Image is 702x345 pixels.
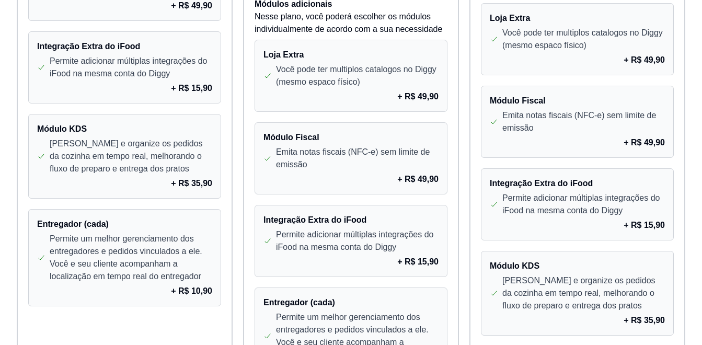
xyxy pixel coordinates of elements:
[276,63,439,88] p: Você pode ter multiplos catalogos no Diggy (mesmo espaco físico)
[490,260,665,272] h4: Módulo KDS
[263,214,439,226] h4: Integração Extra do iFood
[276,228,439,254] p: Permite adicionar múltiplas integrações do iFood na mesma conta do Diggy
[171,177,212,190] p: + R$ 35,90
[50,137,212,175] p: [PERSON_NAME] e organize os pedidos da cozinha em tempo real, melhorando o fluxo de preparo e ent...
[263,131,439,144] h4: Módulo Fiscal
[490,95,665,107] h4: Módulo Fiscal
[397,90,439,103] p: + R$ 49,90
[624,219,665,232] p: + R$ 15,90
[50,55,212,80] p: Permite adicionar múltiplas integrações do iFood na mesma conta do Diggy
[171,285,212,297] p: + R$ 10,90
[502,274,665,312] p: [PERSON_NAME] e organize os pedidos da cozinha em tempo real, melhorando o fluxo de preparo e ent...
[37,123,212,135] h4: Módulo KDS
[502,109,665,134] p: Emita notas fiscais (NFC-e) sem limite de emissão
[263,296,439,309] h4: Entregador (cada)
[255,10,447,36] p: Nesse plano, você poderá escolher os módulos individualmente de acordo com a sua necessidade
[397,173,439,186] p: + R$ 49,90
[276,146,439,171] p: Emita notas fiscais (NFC-e) sem limite de emissão
[263,49,439,61] h4: Loja Extra
[490,12,665,25] h4: Loja Extra
[624,314,665,327] p: + R$ 35,90
[502,192,665,217] p: Permite adicionar múltiplas integrações do iFood na mesma conta do Diggy
[171,82,212,95] p: + R$ 15,90
[50,233,212,283] p: Permite um melhor gerenciamento dos entregadores e pedidos vinculados a ele. Você e seu cliente a...
[624,136,665,149] p: + R$ 49,90
[502,27,665,52] p: Você pode ter multiplos catalogos no Diggy (mesmo espaco físico)
[397,256,439,268] p: + R$ 15,90
[37,218,212,231] h4: Entregador (cada)
[37,40,212,53] h4: Integração Extra do iFood
[624,54,665,66] p: + R$ 49,90
[490,177,665,190] h4: Integração Extra do iFood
